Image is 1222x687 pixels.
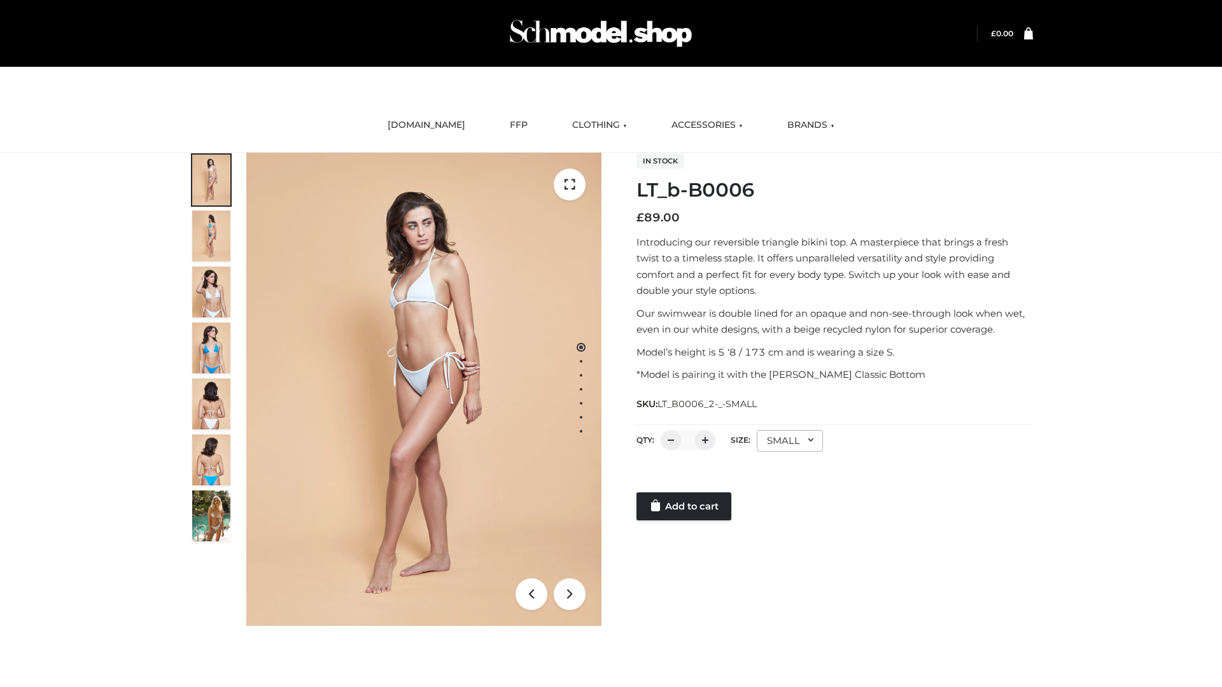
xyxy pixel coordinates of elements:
[192,267,230,317] img: ArielClassicBikiniTop_CloudNine_AzureSky_OW114ECO_3-scaled.jpg
[636,366,1033,383] p: *Model is pairing it with the [PERSON_NAME] Classic Bottom
[991,29,1013,38] a: £0.00
[757,430,823,452] div: SMALL
[192,378,230,429] img: ArielClassicBikiniTop_CloudNine_AzureSky_OW114ECO_7-scaled.jpg
[505,8,696,59] img: Schmodel Admin 964
[636,179,1033,202] h1: LT_b-B0006
[636,396,758,412] span: SKU:
[636,305,1033,338] p: Our swimwear is double lined for an opaque and non-see-through look when wet, even in our white d...
[636,344,1033,361] p: Model’s height is 5 ‘8 / 173 cm and is wearing a size S.
[246,153,601,626] img: ArielClassicBikiniTop_CloudNine_AzureSky_OW114ECO_1
[778,111,844,139] a: BRANDS
[991,29,1013,38] bdi: 0.00
[991,29,996,38] span: £
[636,211,680,225] bdi: 89.00
[378,111,475,139] a: [DOMAIN_NAME]
[192,323,230,373] img: ArielClassicBikiniTop_CloudNine_AzureSky_OW114ECO_4-scaled.jpg
[636,492,731,520] a: Add to cart
[636,435,654,445] label: QTY:
[563,111,636,139] a: CLOTHING
[192,434,230,485] img: ArielClassicBikiniTop_CloudNine_AzureSky_OW114ECO_8-scaled.jpg
[500,111,537,139] a: FFP
[662,111,752,139] a: ACCESSORIES
[192,155,230,205] img: ArielClassicBikiniTop_CloudNine_AzureSky_OW114ECO_1-scaled.jpg
[636,211,644,225] span: £
[636,234,1033,299] p: Introducing our reversible triangle bikini top. A masterpiece that brings a fresh twist to a time...
[192,211,230,261] img: ArielClassicBikiniTop_CloudNine_AzureSky_OW114ECO_2-scaled.jpg
[636,153,684,169] span: In stock
[192,490,230,541] img: Arieltop_CloudNine_AzureSky2.jpg
[731,435,750,445] label: Size:
[657,398,757,410] span: LT_B0006_2-_-SMALL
